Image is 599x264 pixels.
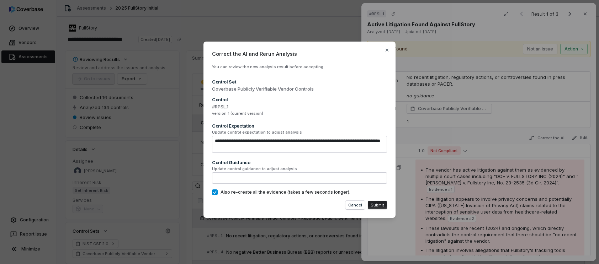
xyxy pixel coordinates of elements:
span: Update control expectation to adjust analysis [212,130,387,135]
button: Also re-create all the evidence (takes a few seconds longer). [212,189,218,195]
div: Control Expectation [212,123,387,129]
div: Control Set [212,79,387,85]
span: Correct the AI and Rerun Analysis [212,50,387,58]
span: version 1 (current version) [212,111,387,116]
button: Cancel [345,201,365,209]
div: Control Guidance [212,159,387,166]
span: Also re-create all the evidence (takes a few seconds longer). [221,189,350,195]
span: #RPSL.1 [212,103,387,111]
span: You can review the new analysis result before accepting. [212,64,324,69]
div: Control [212,96,387,103]
span: Coverbase Publicly Verifiable Vendor Controls [212,86,387,93]
button: Submit [368,201,387,209]
span: Update control guidance to adjust analysis [212,166,387,172]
